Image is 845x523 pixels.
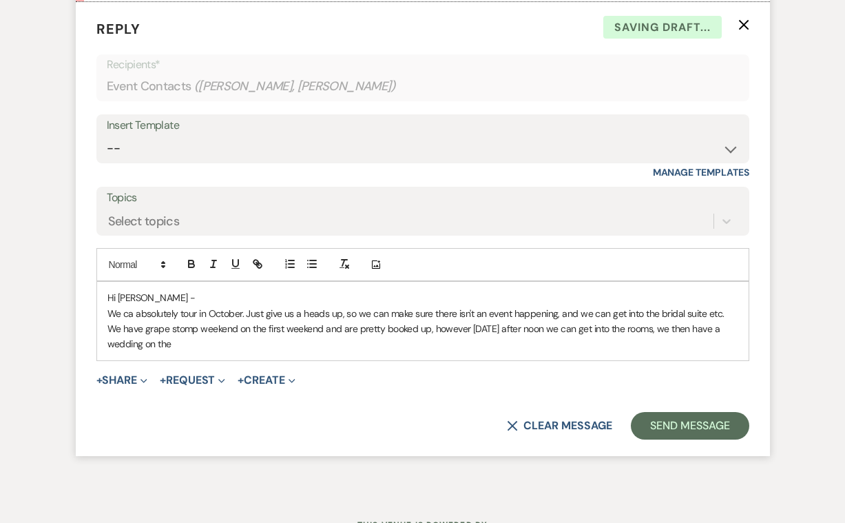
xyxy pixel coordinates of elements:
[603,16,722,39] span: Saving draft...
[238,375,295,386] button: Create
[631,412,749,440] button: Send Message
[96,375,103,386] span: +
[160,375,225,386] button: Request
[107,306,738,352] p: We ca absolutely tour in October. Just give us a heads up, so we can make sure there isn't an eve...
[238,375,244,386] span: +
[160,375,166,386] span: +
[96,375,148,386] button: Share
[107,290,738,305] p: Hi [PERSON_NAME] -
[107,116,739,136] div: Insert Template
[653,166,749,178] a: Manage Templates
[107,56,739,74] p: Recipients*
[507,420,612,431] button: Clear message
[96,20,140,38] span: Reply
[107,188,739,208] label: Topics
[108,212,180,231] div: Select topics
[107,73,739,100] div: Event Contacts
[194,77,397,96] span: ( [PERSON_NAME], [PERSON_NAME] )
